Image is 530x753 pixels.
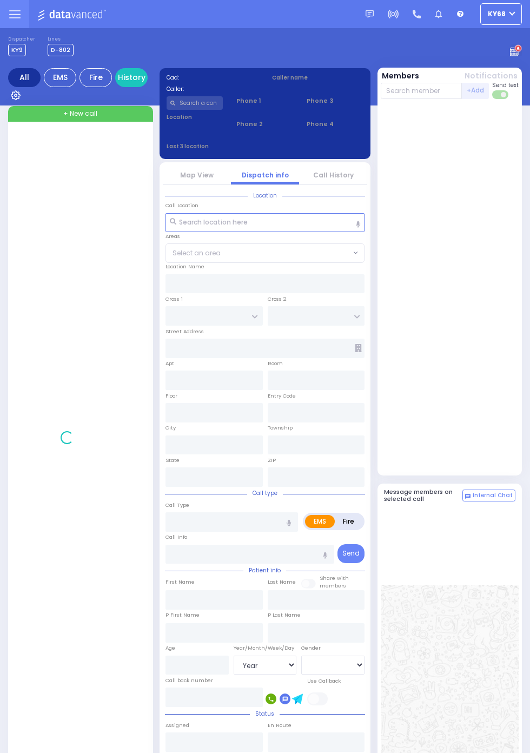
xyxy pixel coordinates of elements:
[488,9,506,19] span: ky68
[320,582,346,589] span: members
[180,170,214,180] a: Map View
[268,360,283,367] label: Room
[355,344,362,352] span: Other building occupants
[173,248,221,258] span: Select an area
[236,96,293,105] span: Phone 1
[473,492,513,499] span: Internal Chat
[167,142,266,150] label: Last 3 location
[63,109,97,118] span: + New call
[465,494,471,499] img: comment-alt.png
[248,191,282,200] span: Location
[48,36,74,43] label: Lines
[167,113,223,121] label: Location
[115,68,148,87] a: History
[8,44,26,56] span: KY9
[165,578,195,586] label: First Name
[8,68,41,87] div: All
[165,360,174,367] label: Apt
[48,44,74,56] span: D-802
[165,501,189,509] label: Call Type
[165,263,204,270] label: Location Name
[44,68,76,87] div: EMS
[320,574,349,582] small: Share with
[272,74,364,82] label: Caller name
[247,489,283,497] span: Call type
[242,170,289,180] a: Dispatch info
[167,96,223,110] input: Search a contact
[165,457,180,464] label: State
[381,83,462,99] input: Search member
[492,89,509,100] label: Turn off text
[165,392,177,400] label: Floor
[305,515,335,528] label: EMS
[165,295,183,303] label: Cross 1
[492,81,519,89] span: Send text
[268,578,296,586] label: Last Name
[165,611,200,619] label: P First Name
[268,457,276,464] label: ZIP
[307,120,363,129] span: Phone 4
[243,566,286,574] span: Patient info
[165,328,204,335] label: Street Address
[462,490,515,501] button: Internal Chat
[268,392,296,400] label: Entry Code
[79,68,112,87] div: Fire
[165,233,180,240] label: Areas
[165,213,365,233] input: Search location here
[366,10,374,18] img: message.svg
[167,85,259,93] label: Caller:
[384,488,463,503] h5: Message members on selected call
[307,677,341,685] label: Use Callback
[268,611,301,619] label: P Last Name
[268,722,291,729] label: En Route
[165,424,176,432] label: City
[382,70,419,82] button: Members
[268,424,293,432] label: Township
[301,644,321,652] label: Gender
[165,644,175,652] label: Age
[465,70,518,82] button: Notifications
[37,8,109,21] img: Logo
[313,170,354,180] a: Call History
[337,544,365,563] button: Send
[8,36,35,43] label: Dispatcher
[307,96,363,105] span: Phone 3
[165,677,213,684] label: Call back number
[236,120,293,129] span: Phone 2
[234,644,297,652] div: Year/Month/Week/Day
[334,515,363,528] label: Fire
[480,3,522,25] button: ky68
[165,202,198,209] label: Call Location
[165,722,189,729] label: Assigned
[165,533,187,541] label: Call Info
[250,710,280,718] span: Status
[268,295,287,303] label: Cross 2
[167,74,259,82] label: Cad:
